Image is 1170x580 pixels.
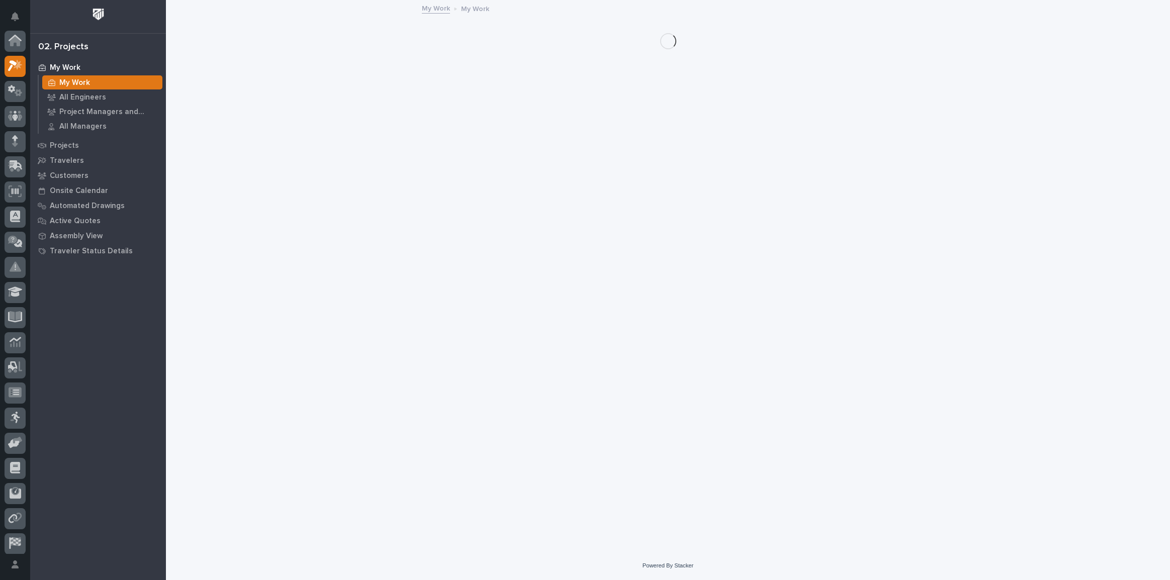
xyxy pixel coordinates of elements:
a: Onsite Calendar [30,183,166,198]
a: All Managers [39,119,166,133]
a: Travelers [30,153,166,168]
a: Automated Drawings [30,198,166,213]
p: Projects [50,141,79,150]
div: Notifications [13,12,26,28]
p: Customers [50,171,88,180]
a: Project Managers and Engineers [39,105,166,119]
p: Assembly View [50,232,103,241]
a: All Engineers [39,90,166,104]
a: My Work [30,60,166,75]
a: Projects [30,138,166,153]
a: Traveler Status Details [30,243,166,258]
a: My Work [422,2,450,14]
p: All Managers [59,122,107,131]
a: Customers [30,168,166,183]
button: Notifications [5,6,26,27]
p: My Work [59,78,90,87]
p: Travelers [50,156,84,165]
p: Active Quotes [50,217,101,226]
img: Workspace Logo [89,5,108,24]
a: Active Quotes [30,213,166,228]
div: 02. Projects [38,42,88,53]
p: Project Managers and Engineers [59,108,158,117]
p: Onsite Calendar [50,186,108,196]
p: All Engineers [59,93,106,102]
p: My Work [50,63,80,72]
p: My Work [461,3,489,14]
a: My Work [39,75,166,89]
p: Traveler Status Details [50,247,133,256]
p: Automated Drawings [50,202,125,211]
a: Assembly View [30,228,166,243]
a: Powered By Stacker [643,562,693,568]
